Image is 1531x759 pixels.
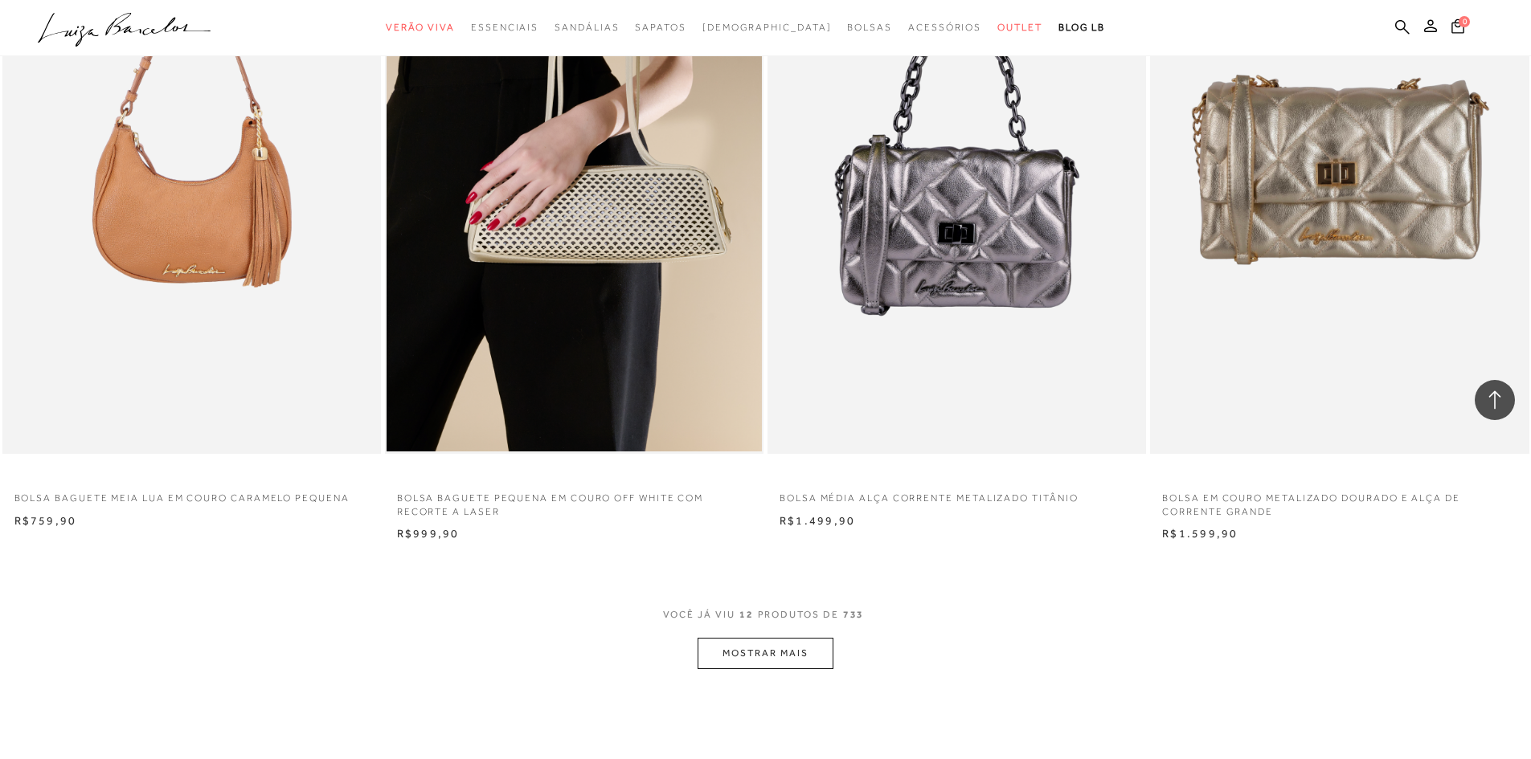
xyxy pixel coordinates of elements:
[739,608,754,638] span: 12
[847,22,892,33] span: Bolsas
[1459,16,1470,27] span: 0
[471,13,538,43] a: categoryNavScreenReaderText
[997,22,1042,33] span: Outlet
[397,527,460,540] span: R$999,90
[635,22,686,33] span: Sapatos
[555,22,619,33] span: Sandálias
[997,13,1042,43] a: categoryNavScreenReaderText
[843,608,865,638] span: 733
[847,13,892,43] a: categoryNavScreenReaderText
[555,13,619,43] a: categoryNavScreenReaderText
[698,638,833,669] button: MOSTRAR MAIS
[386,22,455,33] span: Verão Viva
[2,482,381,505] a: BOLSA BAGUETE MEIA LUA EM COURO CARAMELO PEQUENA
[780,514,855,527] span: R$1.499,90
[768,482,1146,505] a: BOLSA MÉDIA ALÇA CORRENTE METALIZADO TITÂNIO
[702,22,832,33] span: [DEMOGRAPHIC_DATA]
[1162,527,1238,540] span: R$1.599,90
[1058,13,1105,43] a: BLOG LB
[635,13,686,43] a: categoryNavScreenReaderText
[1058,22,1105,33] span: BLOG LB
[702,13,832,43] a: noSubCategoriesText
[386,13,455,43] a: categoryNavScreenReaderText
[908,13,981,43] a: categoryNavScreenReaderText
[1150,482,1529,519] a: BOLSA EM COURO METALIZADO DOURADO E ALÇA DE CORRENTE GRANDE
[471,22,538,33] span: Essenciais
[385,482,763,519] a: BOLSA BAGUETE PEQUENA EM COURO OFF WHITE COM RECORTE A LASER
[758,608,839,622] span: PRODUTOS DE
[14,514,77,527] span: R$759,90
[908,22,981,33] span: Acessórios
[663,608,735,622] span: VOCê JÁ VIU
[1447,18,1469,39] button: 0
